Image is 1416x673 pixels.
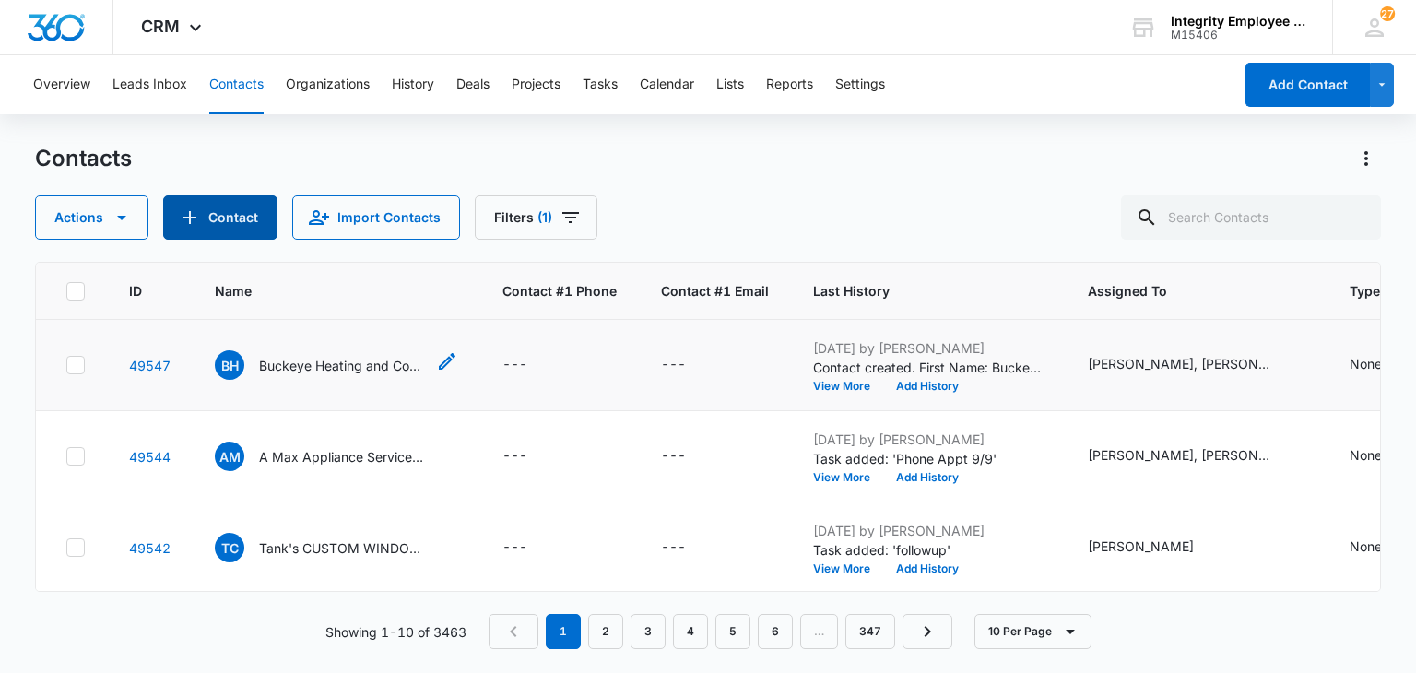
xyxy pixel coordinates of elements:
[502,445,527,467] div: ---
[974,614,1091,649] button: 10 Per Page
[813,449,1044,468] p: Task added: 'Phone Appt 9/9'
[583,55,618,114] button: Tasks
[813,281,1017,301] span: Last History
[1351,144,1381,173] button: Actions
[489,614,952,649] nav: Pagination
[456,55,490,114] button: Deals
[758,614,793,649] a: Page 6
[813,358,1044,377] p: Contact created. First Name: Buckeye Last Name: Heating and Cooling LLC Phone: [PHONE_NUMBER] Ema...
[1121,195,1381,240] input: Search Contacts
[813,563,883,574] button: View More
[1171,14,1305,29] div: account name
[661,537,719,559] div: Contact #1 Email - - Select to Edit Field
[1171,29,1305,41] div: account id
[325,622,466,642] p: Showing 1-10 of 3463
[813,430,1044,449] p: [DATE] by [PERSON_NAME]
[129,281,144,301] span: ID
[129,449,171,465] a: Navigate to contact details page for A Max Appliance Services LLC
[1350,281,1388,301] span: Type
[546,614,581,649] em: 1
[766,55,813,114] button: Reports
[215,442,458,471] div: Name - A Max Appliance Services LLC - Select to Edit Field
[845,614,895,649] a: Page 347
[1088,445,1272,465] div: [PERSON_NAME], [PERSON_NAME]
[1245,63,1370,107] button: Add Contact
[661,354,719,376] div: Contact #1 Email - - Select to Edit Field
[883,563,972,574] button: Add History
[475,195,597,240] button: Filters
[661,537,686,559] div: ---
[502,354,527,376] div: ---
[1088,537,1194,556] div: [PERSON_NAME]
[35,195,148,240] button: Actions
[259,356,425,375] p: Buckeye Heating and Cooling LLC
[112,55,187,114] button: Leads Inbox
[631,614,666,649] a: Page 3
[502,354,560,376] div: Contact #1 Phone - - Select to Edit Field
[1088,537,1227,559] div: Assigned To - Alexis Lysek - Select to Edit Field
[292,195,460,240] button: Import Contacts
[215,281,431,301] span: Name
[215,533,458,562] div: Name - Tank's CUSTOM WINDOWS & DOORS INC - Select to Edit Field
[903,614,952,649] a: Next Page
[813,540,1044,560] p: Task added: 'followup'
[1088,354,1272,373] div: [PERSON_NAME], [PERSON_NAME]
[502,537,560,559] div: Contact #1 Phone - - Select to Edit Field
[716,55,744,114] button: Lists
[1380,6,1395,21] span: 27
[1350,537,1415,559] div: Type - None - Select to Edit Field
[502,281,617,301] span: Contact #1 Phone
[661,354,686,376] div: ---
[661,445,719,467] div: Contact #1 Email - - Select to Edit Field
[537,211,552,224] span: (1)
[259,538,425,558] p: Tank's CUSTOM WINDOWS & DOORS INC
[715,614,750,649] a: Page 5
[392,55,434,114] button: History
[502,445,560,467] div: Contact #1 Phone - - Select to Edit Field
[129,540,171,556] a: Navigate to contact details page for Tank's CUSTOM WINDOWS & DOORS INC
[141,17,180,36] span: CRM
[209,55,264,114] button: Contacts
[1380,6,1395,21] div: notifications count
[1350,354,1415,376] div: Type - None - Select to Edit Field
[588,614,623,649] a: Page 2
[661,445,686,467] div: ---
[35,145,132,172] h1: Contacts
[1350,537,1382,556] div: None
[502,537,527,559] div: ---
[640,55,694,114] button: Calendar
[1088,281,1279,301] span: Assigned To
[835,55,885,114] button: Settings
[813,521,1044,540] p: [DATE] by [PERSON_NAME]
[813,338,1044,358] p: [DATE] by [PERSON_NAME]
[813,472,883,483] button: View More
[215,533,244,562] span: TC
[673,614,708,649] a: Page 4
[883,381,972,392] button: Add History
[512,55,560,114] button: Projects
[1088,445,1305,467] div: Assigned To - Alexis Lysek, Dan Valentino - Select to Edit Field
[215,350,244,380] span: BH
[286,55,370,114] button: Organizations
[661,281,769,301] span: Contact #1 Email
[215,442,244,471] span: AM
[1350,354,1382,373] div: None
[883,472,972,483] button: Add History
[129,358,171,373] a: Navigate to contact details page for Buckeye Heating and Cooling LLC
[259,447,425,466] p: A Max Appliance Services LLC
[215,350,458,380] div: Name - Buckeye Heating and Cooling LLC - Select to Edit Field
[1088,354,1305,376] div: Assigned To - Alexis Lysek, Reuel Rivera - Select to Edit Field
[813,381,883,392] button: View More
[163,195,277,240] button: Add Contact
[1350,445,1415,467] div: Type - None - Select to Edit Field
[1350,445,1382,465] div: None
[33,55,90,114] button: Overview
